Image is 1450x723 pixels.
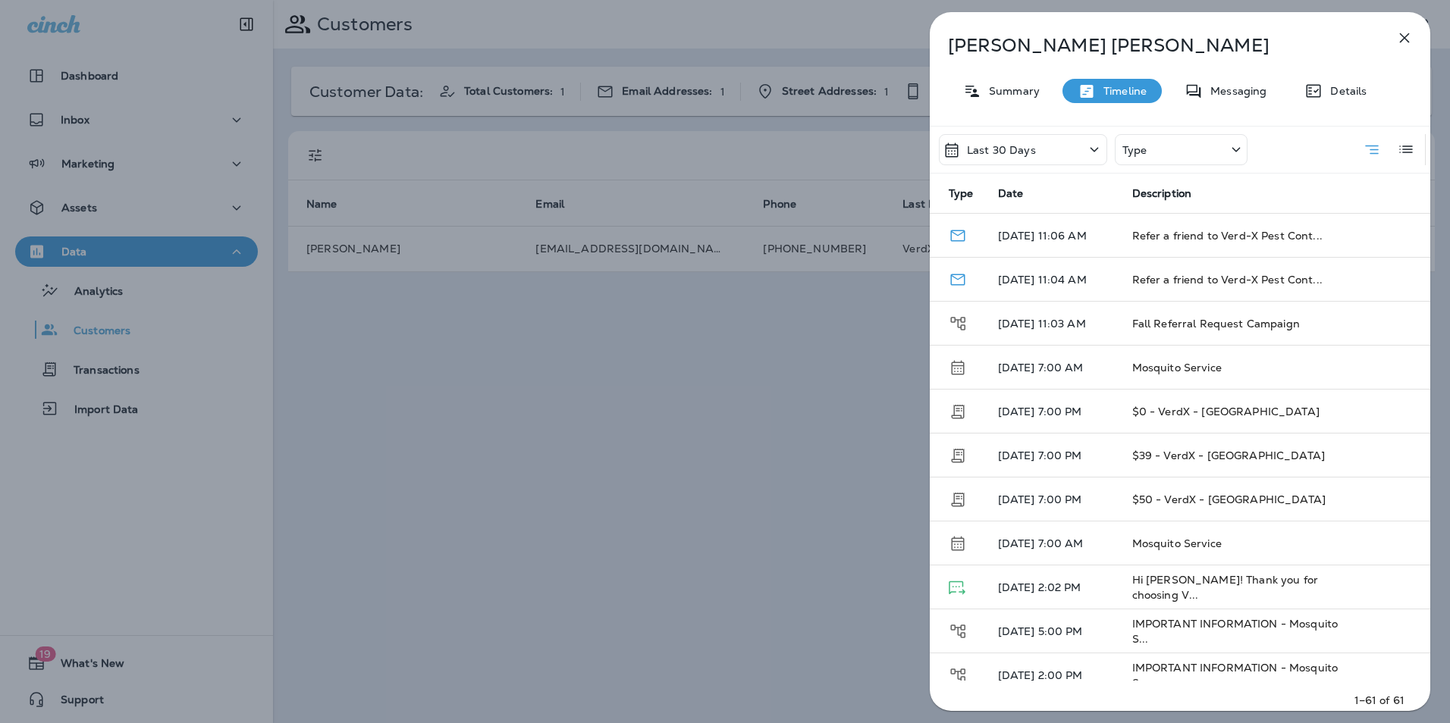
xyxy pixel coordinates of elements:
[949,271,967,285] span: Email - Delivered
[998,581,1108,593] p: [DATE] 2:02 PM
[998,274,1108,286] p: [DATE] 11:04 AM
[998,537,1108,549] p: [DATE] 7:00 AM
[998,405,1108,418] p: [DATE] 7:00 PM
[1132,187,1192,200] span: Description
[949,491,967,505] span: Transaction
[949,667,968,681] span: Journey
[1132,449,1325,462] span: $39 - VerdX - [GEOGRAPHIC_DATA]
[981,85,1040,97] p: Summary
[1132,617,1338,646] span: IMPORTANT INFORMATION - Mosquito S...
[1132,361,1222,374] span: Mosquito Service
[949,447,967,461] span: Transaction
[1132,661,1338,690] span: IMPORTANT INFORMATION - Mosquito S...
[949,359,967,373] span: Schedule
[998,493,1108,505] p: [DATE] 7:00 PM
[948,35,1362,56] p: [PERSON_NAME] [PERSON_NAME]
[949,580,965,593] span: Text Message - Delivered
[1132,273,1323,286] span: Refer a friend to Verd-X Pest Cont...
[998,669,1108,681] p: [DATE] 2:00 PM
[1391,134,1421,164] button: Log View
[949,623,968,637] span: Journey
[998,625,1108,637] p: [DATE] 5:00 PM
[949,403,967,417] span: Transaction
[949,186,974,200] span: Type
[949,227,967,241] span: Email - Delivered
[1357,134,1387,165] button: Summary View
[998,449,1108,462] p: [DATE] 7:00 PM
[998,361,1108,374] p: [DATE] 7:00 AM
[949,535,967,549] span: Schedule
[1132,573,1318,602] span: Hi [PERSON_NAME]! Thank you for choosing V...
[998,318,1108,330] p: [DATE] 11:03 AM
[1132,493,1326,506] span: $50 - VerdX - [GEOGRAPHIC_DATA]
[1132,229,1323,243] span: Refer a friend to Verd-X Pest Cont...
[998,186,1024,200] span: Date
[1096,85,1147,97] p: Timeline
[1122,144,1147,156] p: Type
[1203,85,1266,97] p: Messaging
[1132,537,1222,550] span: Mosquito Service
[967,144,1036,156] p: Last 30 Days
[1354,693,1404,708] p: 1–61 of 61
[949,315,968,329] span: Journey
[998,230,1108,242] p: [DATE] 11:06 AM
[1323,85,1367,97] p: Details
[1132,405,1320,418] span: $0 - VerdX - [GEOGRAPHIC_DATA]
[1132,317,1300,330] span: Fall Referral Request Campaign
